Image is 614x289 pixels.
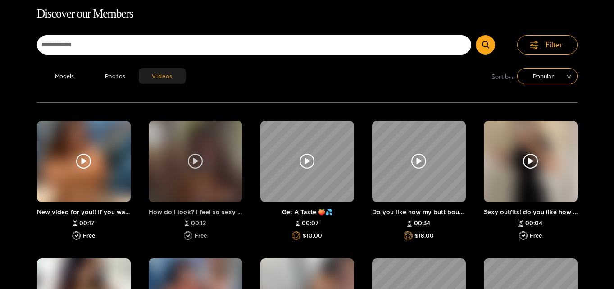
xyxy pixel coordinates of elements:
[546,40,563,50] span: Filter
[37,220,131,227] div: 00:17
[372,220,466,227] div: 00:34
[260,209,354,215] div: Get A Taste 🍑💦
[37,5,578,23] h1: Discover our Members
[37,231,131,240] div: Free
[476,35,495,55] button: Submit Search
[260,231,354,240] div: $10.00
[484,220,578,227] div: 00:04
[149,209,242,215] div: How do I look? I feel so sexy 🥰
[517,68,578,84] div: sort
[260,220,354,227] div: 00:07
[524,69,571,83] span: Popular
[139,68,186,84] button: Videos
[92,68,139,84] button: Photos
[484,231,578,240] div: Free
[149,220,242,227] div: 00:12
[491,71,514,82] span: Sort by:
[372,209,466,215] div: Do you like how my butt bounces? 🔥
[149,231,242,240] div: Free
[484,209,578,215] div: Sexy outfits! do you like how I look? 🔥
[37,209,131,215] div: New video for you!! If you want to see the full vid send me a message 🔥🙈
[37,68,92,84] button: Models
[517,35,578,55] button: Filter
[372,231,466,240] div: $18.00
